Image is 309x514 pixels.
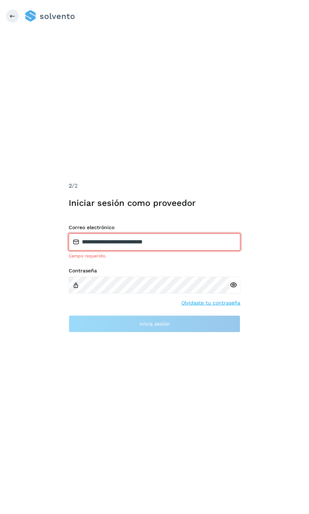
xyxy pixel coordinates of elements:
span: Inicia sesión [139,321,170,326]
label: Correo electrónico [69,224,240,231]
span: 2 [69,182,72,189]
button: Inicia sesión [69,315,240,332]
div: /2 [69,182,240,190]
div: Campo requerido. [69,253,240,259]
a: Olvidaste tu contraseña [181,299,240,307]
label: Contraseña [69,268,240,274]
h1: Iniciar sesión como proveedor [69,198,240,208]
